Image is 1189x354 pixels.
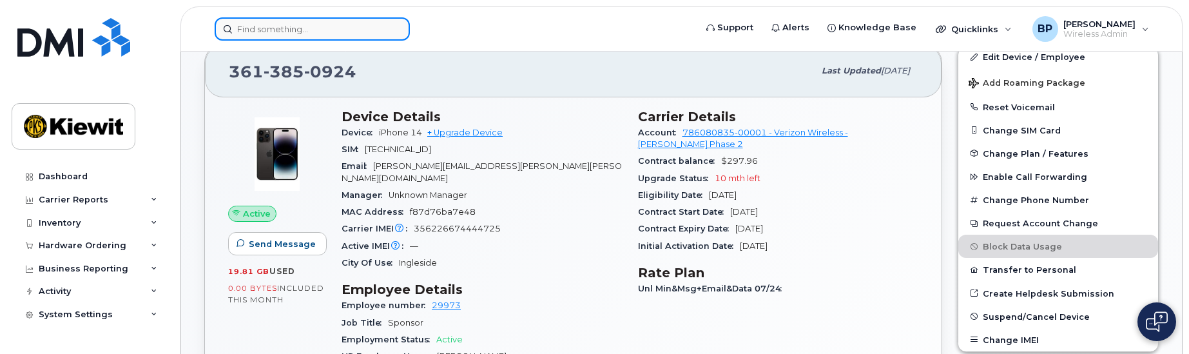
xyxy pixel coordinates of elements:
span: Eligibility Date [638,190,709,200]
h3: Device Details [342,109,623,124]
span: Add Roaming Package [969,78,1085,90]
button: Block Data Usage [958,235,1158,258]
span: used [269,266,295,276]
span: Change Plan / Features [983,148,1088,158]
button: Send Message [228,232,327,255]
span: Device [342,128,379,137]
span: [PERSON_NAME] [1063,19,1136,29]
span: [DATE] [709,190,737,200]
button: Request Account Change [958,211,1158,235]
h3: Rate Plan [638,265,919,280]
span: 356226674444725 [414,224,501,233]
a: 786080835-00001 - Verizon Wireless - [PERSON_NAME] Phase 2 [638,128,848,149]
span: [DATE] [735,224,763,233]
span: — [410,241,418,251]
span: [DATE] [730,207,758,217]
span: Active IMEI [342,241,410,251]
span: Employee number [342,300,432,310]
span: 361 [229,62,356,81]
button: Change IMEI [958,328,1158,351]
span: [DATE] [881,66,910,75]
span: Manager [342,190,389,200]
span: f87d76ba7e48 [410,207,476,217]
span: Upgrade Status [638,173,715,183]
a: Edit Device / Employee [958,45,1158,68]
span: Job Title [342,318,388,328]
a: Knowledge Base [818,15,925,41]
a: Create Helpdesk Submission [958,282,1158,305]
span: Support [717,21,753,34]
span: 0.00 Bytes [228,284,277,293]
span: Wireless Admin [1063,29,1136,39]
span: iPhone 14 [379,128,422,137]
span: 0924 [304,62,356,81]
button: Add Roaming Package [958,69,1158,95]
span: [TECHNICAL_ID] [365,144,431,154]
span: 10 mth left [715,173,760,183]
h3: Carrier Details [638,109,919,124]
span: Quicklinks [951,24,998,34]
button: Transfer to Personal [958,258,1158,281]
div: Belen Pena [1023,16,1158,42]
span: MAC Address [342,207,410,217]
span: [DATE] [740,241,768,251]
img: image20231002-3703462-njx0qo.jpeg [238,115,316,193]
span: Initial Activation Date [638,241,740,251]
span: Employment Status [342,335,436,344]
div: Quicklinks [927,16,1021,42]
span: included this month [228,283,324,304]
span: Active [436,335,463,344]
span: BP [1038,21,1052,37]
span: Knowledge Base [838,21,916,34]
span: Sponsor [388,318,423,328]
input: Find something... [215,17,410,41]
button: Enable Call Forwarding [958,165,1158,188]
span: Unknown Manager [389,190,467,200]
button: Change SIM Card [958,119,1158,142]
button: Suspend/Cancel Device [958,305,1158,328]
a: 29973 [432,300,461,310]
span: Account [638,128,682,137]
button: Change Plan / Features [958,142,1158,165]
span: Contract Start Date [638,207,730,217]
span: Carrier IMEI [342,224,414,233]
span: 19.81 GB [228,267,269,276]
a: Alerts [762,15,818,41]
span: Active [243,208,271,220]
a: + Upgrade Device [427,128,503,137]
span: $297.96 [721,156,758,166]
span: Suspend/Cancel Device [983,311,1090,321]
span: Enable Call Forwarding [983,172,1087,182]
img: Open chat [1146,311,1168,332]
span: Send Message [249,238,316,250]
button: Reset Voicemail [958,95,1158,119]
span: Unl Min&Msg+Email&Data 07/24 [638,284,788,293]
span: SIM [342,144,365,154]
span: Last updated [822,66,881,75]
span: 385 [264,62,304,81]
span: Contract Expiry Date [638,224,735,233]
span: Ingleside [399,258,437,268]
span: City Of Use [342,258,399,268]
a: Support [697,15,762,41]
button: Change Phone Number [958,188,1158,211]
span: Contract balance [638,156,721,166]
span: [PERSON_NAME][EMAIL_ADDRESS][PERSON_NAME][PERSON_NAME][DOMAIN_NAME] [342,161,622,182]
span: Email [342,161,373,171]
h3: Employee Details [342,282,623,297]
span: Alerts [782,21,809,34]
